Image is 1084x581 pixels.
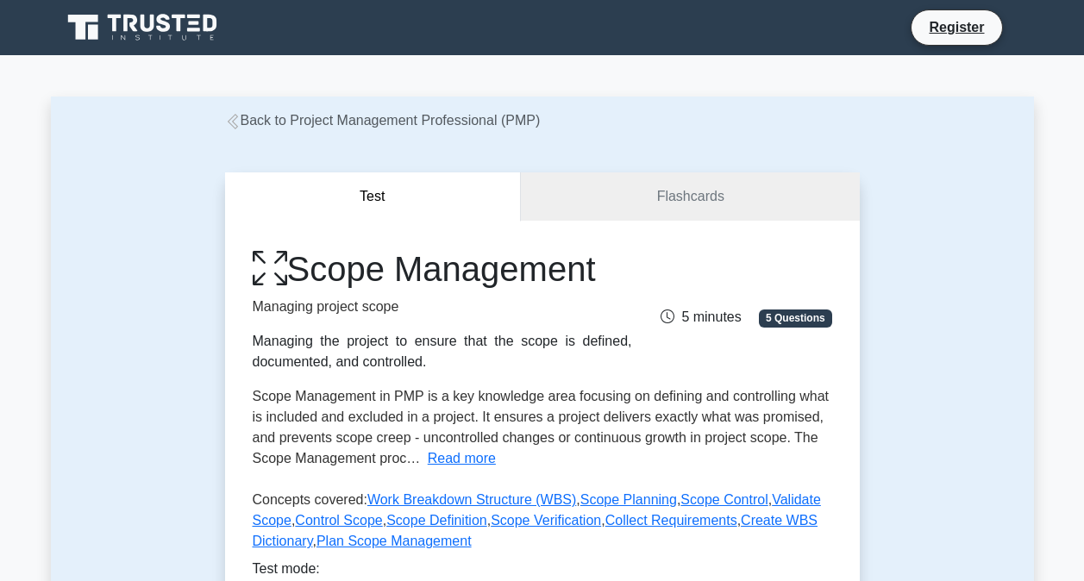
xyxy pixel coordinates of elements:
[661,309,741,324] span: 5 minutes
[253,331,632,372] div: Managing the project to ensure that the scope is defined, documented, and controlled.
[225,172,522,222] button: Test
[428,448,496,469] button: Read more
[918,16,994,38] a: Register
[580,492,677,507] a: Scope Planning
[521,172,859,222] a: Flashcards
[253,490,832,559] p: Concepts covered: , , , , , , , , ,
[605,513,737,528] a: Collect Requirements
[253,492,821,528] a: Validate Scope
[253,297,632,317] p: Managing project scope
[225,113,541,128] a: Back to Project Management Professional (PMP)
[491,513,601,528] a: Scope Verification
[680,492,768,507] a: Scope Control
[386,513,487,528] a: Scope Definition
[253,389,830,465] span: Scope Management in PMP is a key knowledge area focusing on defining and controlling what is incl...
[295,513,382,528] a: Control Scope
[253,248,632,290] h1: Scope Management
[367,492,576,507] a: Work Breakdown Structure (WBS)
[759,309,831,327] span: 5 Questions
[316,534,472,548] a: Plan Scope Management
